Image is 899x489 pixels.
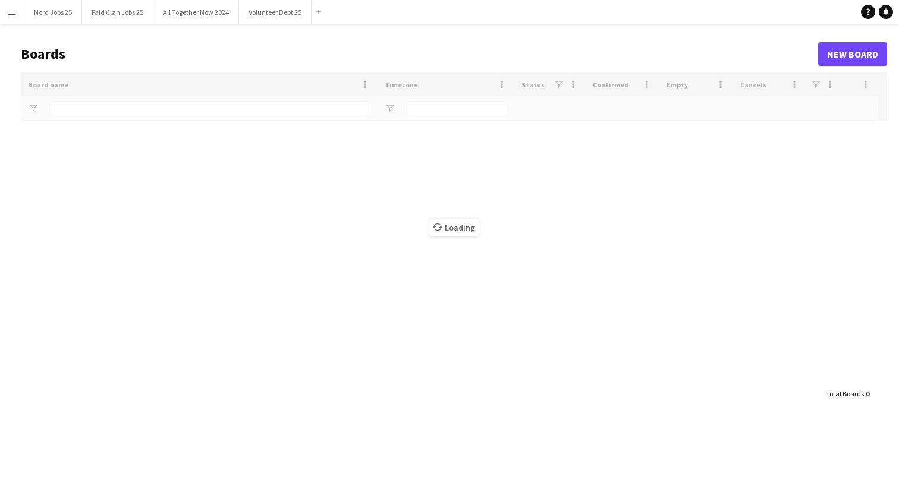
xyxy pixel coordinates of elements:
[818,42,887,66] a: New Board
[866,389,869,398] span: 0
[24,1,82,24] button: Nord Jobs 25
[429,219,479,236] span: Loading
[826,389,864,398] span: Total Boards
[82,1,153,24] button: Paid Clan Jobs 25
[239,1,312,24] button: Volunteer Dept 25
[21,45,818,63] h1: Boards
[153,1,239,24] button: All Together Now 2024
[826,382,869,405] div: :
